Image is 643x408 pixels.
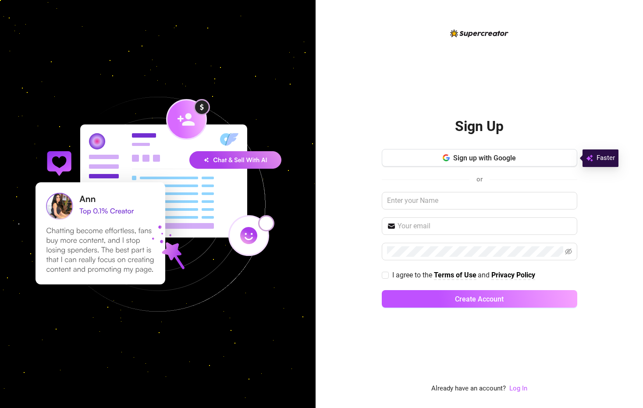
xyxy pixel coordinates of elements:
button: Sign up with Google [382,149,577,167]
a: Log In [509,383,527,394]
span: I agree to the [392,271,434,279]
strong: Privacy Policy [491,271,535,279]
span: Already have an account? [431,383,506,394]
img: logo-BBDzfeDw.svg [450,29,508,37]
span: eye-invisible [565,248,572,255]
span: and [478,271,491,279]
button: Create Account [382,290,577,308]
span: Create Account [455,295,504,303]
a: Privacy Policy [491,271,535,280]
span: Faster [597,153,615,163]
input: Enter your Name [382,192,577,209]
span: Sign up with Google [453,154,516,162]
strong: Terms of Use [434,271,476,279]
h2: Sign Up [455,117,504,135]
span: or [476,175,483,183]
input: Your email [398,221,572,231]
img: signup-background-D0MIrEPF.svg [6,53,309,356]
a: Log In [509,384,527,392]
a: Terms of Use [434,271,476,280]
img: svg%3e [586,153,593,163]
